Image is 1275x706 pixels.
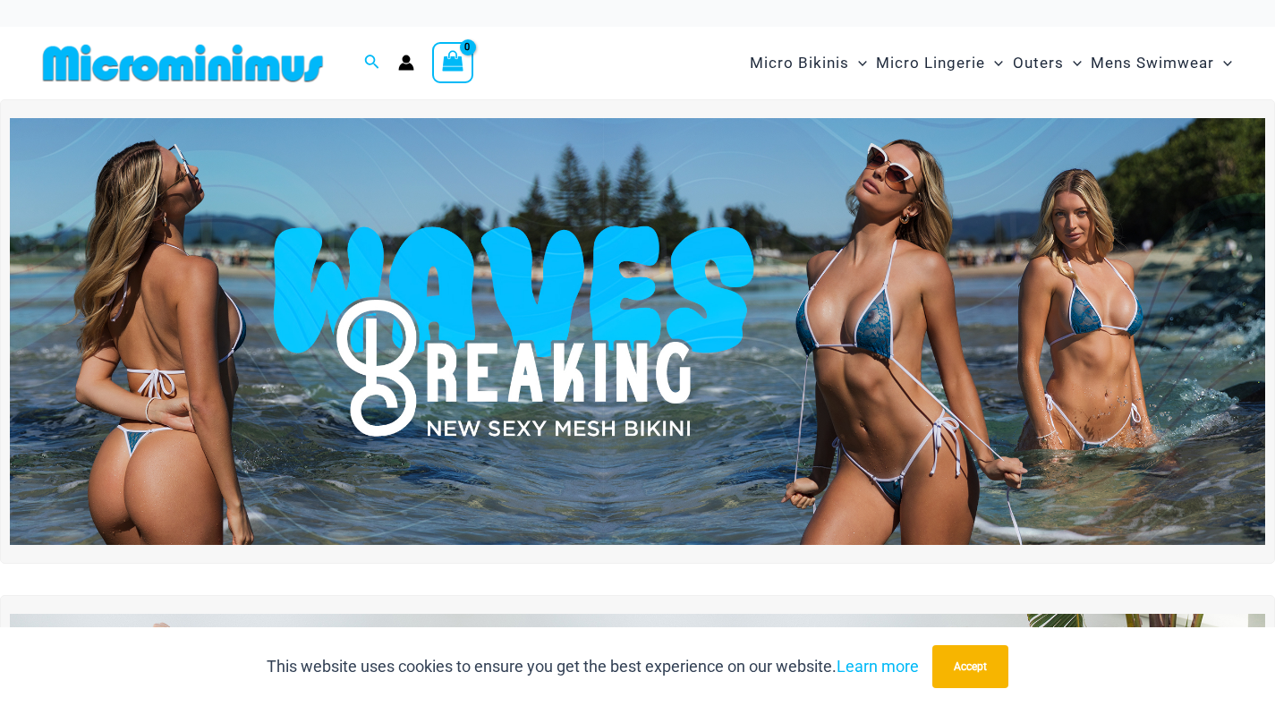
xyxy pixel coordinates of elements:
span: Menu Toggle [1214,40,1232,86]
a: Account icon link [398,55,414,71]
a: View Shopping Cart, empty [432,42,473,83]
span: Menu Toggle [849,40,867,86]
img: MM SHOP LOGO FLAT [36,43,330,83]
a: Search icon link [364,52,380,74]
a: Learn more [837,657,919,676]
p: This website uses cookies to ensure you get the best experience on our website. [267,653,919,680]
a: Micro LingerieMenu ToggleMenu Toggle [871,36,1007,90]
span: Menu Toggle [1064,40,1082,86]
img: Waves Breaking Ocean Bikini Pack [10,118,1265,545]
span: Menu Toggle [985,40,1003,86]
button: Accept [932,645,1008,688]
a: Mens SwimwearMenu ToggleMenu Toggle [1086,36,1237,90]
span: Micro Bikinis [750,40,849,86]
a: Micro BikinisMenu ToggleMenu Toggle [745,36,871,90]
span: Mens Swimwear [1091,40,1214,86]
span: Micro Lingerie [876,40,985,86]
nav: Site Navigation [743,33,1239,93]
span: Outers [1013,40,1064,86]
a: OutersMenu ToggleMenu Toggle [1008,36,1086,90]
